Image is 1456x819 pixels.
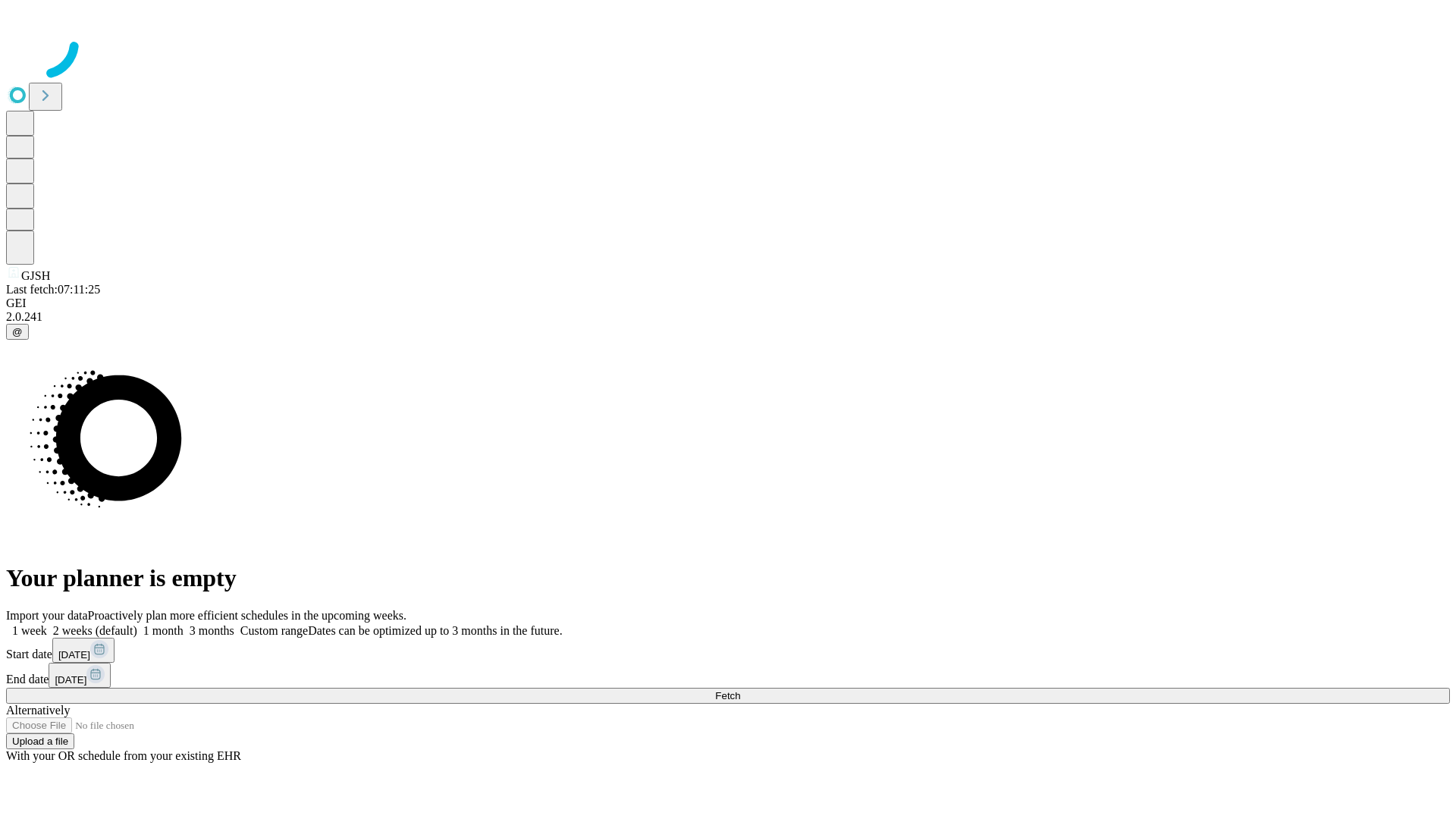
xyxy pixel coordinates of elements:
[6,749,241,762] span: With your OR schedule from your existing EHR
[6,688,1450,704] button: Fetch
[6,283,100,296] span: Last fetch: 07:11:25
[49,663,111,688] button: [DATE]
[6,310,1450,324] div: 2.0.241
[12,326,23,337] span: @
[6,663,1450,688] div: End date
[143,624,184,637] span: 1 month
[88,609,406,622] span: Proactively plan more efficient schedules in the upcoming weeks.
[6,638,1450,663] div: Start date
[53,624,137,637] span: 2 weeks (default)
[715,690,740,701] span: Fetch
[6,324,29,340] button: @
[21,269,50,282] span: GJSH
[6,297,1450,310] div: GEI
[190,624,234,637] span: 3 months
[240,624,308,637] span: Custom range
[6,733,74,749] button: Upload a file
[12,624,47,637] span: 1 week
[58,649,90,661] span: [DATE]
[6,704,70,717] span: Alternatively
[52,638,115,663] button: [DATE]
[55,674,86,686] span: [DATE]
[6,564,1450,592] h1: Your planner is empty
[6,609,88,622] span: Import your data
[308,624,562,637] span: Dates can be optimized up to 3 months in the future.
